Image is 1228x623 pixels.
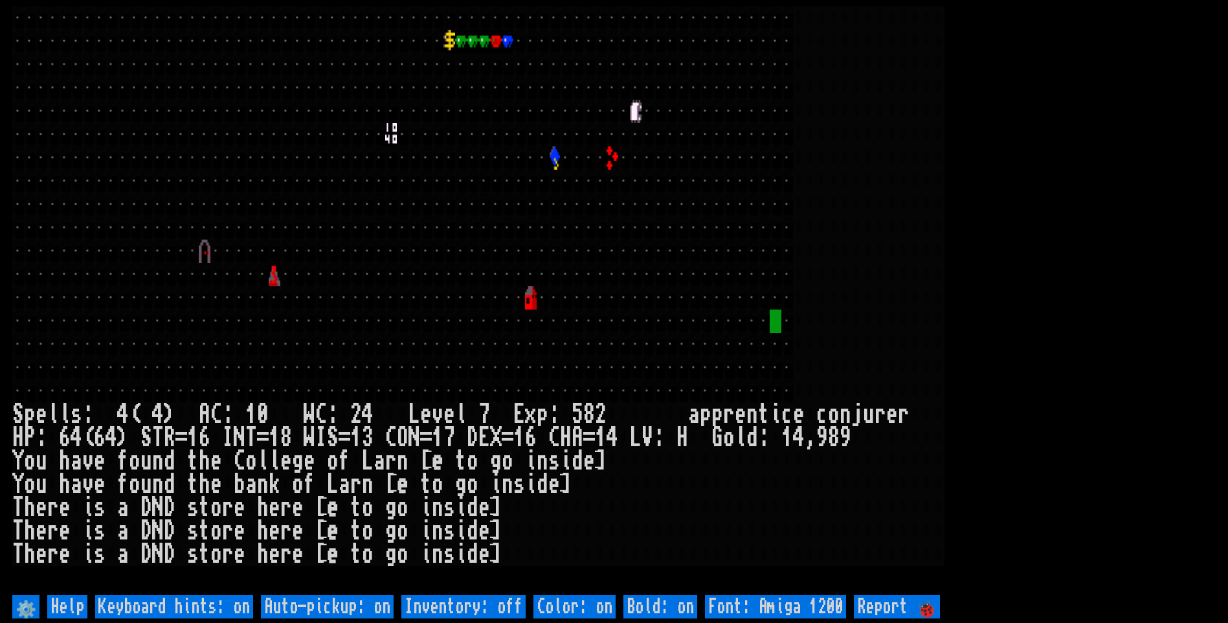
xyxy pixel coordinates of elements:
[828,426,840,449] div: 8
[758,403,770,426] div: t
[362,426,374,449] div: 3
[385,473,397,496] div: [
[432,519,443,543] div: n
[210,449,222,473] div: e
[245,449,257,473] div: o
[875,403,886,426] div: r
[47,403,59,426] div: l
[455,449,467,473] div: t
[854,595,940,618] input: Report 🐞
[898,403,910,426] div: r
[350,543,362,566] div: t
[327,496,339,519] div: e
[199,496,210,519] div: t
[164,473,175,496] div: d
[47,595,87,618] input: Help
[245,473,257,496] div: a
[152,473,164,496] div: n
[455,403,467,426] div: l
[572,449,583,473] div: d
[187,496,199,519] div: s
[385,496,397,519] div: g
[420,403,432,426] div: e
[59,543,71,566] div: e
[315,496,327,519] div: [
[315,543,327,566] div: [
[140,473,152,496] div: u
[210,543,222,566] div: o
[607,426,618,449] div: 4
[222,519,234,543] div: r
[12,449,24,473] div: Y
[420,496,432,519] div: i
[548,426,560,449] div: C
[59,449,71,473] div: h
[385,519,397,543] div: g
[129,403,140,426] div: (
[59,403,71,426] div: l
[210,519,222,543] div: o
[82,449,94,473] div: v
[327,473,339,496] div: L
[583,449,595,473] div: e
[420,519,432,543] div: i
[36,496,47,519] div: e
[467,449,478,473] div: o
[676,426,688,449] div: H
[140,426,152,449] div: S
[533,595,616,618] input: Color: on
[537,403,548,426] div: p
[595,449,607,473] div: ]
[36,519,47,543] div: e
[385,426,397,449] div: C
[467,496,478,519] div: d
[36,473,47,496] div: u
[12,496,24,519] div: T
[245,426,257,449] div: T
[222,403,234,426] div: :
[327,543,339,566] div: e
[117,403,129,426] div: 4
[94,496,106,519] div: s
[94,473,106,496] div: e
[222,543,234,566] div: r
[362,543,374,566] div: o
[234,543,245,566] div: e
[502,449,513,473] div: o
[478,496,490,519] div: e
[432,496,443,519] div: n
[304,473,315,496] div: f
[59,473,71,496] div: h
[746,426,758,449] div: d
[82,519,94,543] div: i
[304,403,315,426] div: W
[82,473,94,496] div: v
[117,473,129,496] div: f
[304,449,315,473] div: e
[129,449,140,473] div: o
[583,403,595,426] div: 8
[350,403,362,426] div: 2
[781,403,793,426] div: c
[490,519,502,543] div: ]
[455,543,467,566] div: i
[688,403,700,426] div: a
[24,543,36,566] div: h
[572,403,583,426] div: 5
[292,449,304,473] div: g
[420,543,432,566] div: i
[187,543,199,566] div: s
[36,403,47,426] div: e
[630,426,642,449] div: L
[152,449,164,473] div: n
[106,426,117,449] div: 4
[210,496,222,519] div: o
[327,449,339,473] div: o
[164,403,175,426] div: )
[339,473,350,496] div: a
[327,519,339,543] div: e
[187,473,199,496] div: t
[327,426,339,449] div: S
[140,496,152,519] div: D
[420,473,432,496] div: t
